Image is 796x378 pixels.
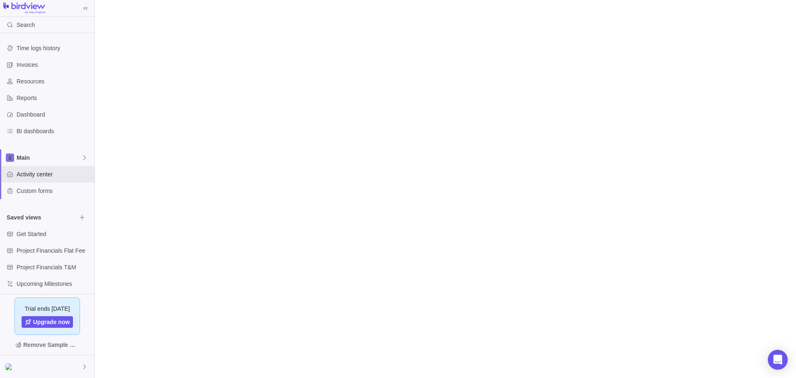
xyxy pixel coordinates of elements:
span: Remove Sample Data [23,340,80,350]
span: Main [17,154,81,162]
span: Upgrade now [33,318,70,326]
span: Custom forms [17,187,91,195]
span: Browse views [76,212,88,223]
span: Saved views [7,213,76,222]
span: Get Started [17,230,91,238]
span: Time logs history [17,44,91,52]
a: Upgrade now [22,316,73,328]
span: Remove Sample Data [7,338,88,351]
img: logo [3,2,45,14]
div: Chris Tucker [5,362,15,372]
img: Show [5,363,15,370]
span: Invoices [17,61,91,69]
div: Open Intercom Messenger [768,350,788,370]
span: Activity center [17,170,91,178]
span: Resources [17,77,91,85]
span: Project Financials Flat Fee [17,246,91,255]
span: Search [17,21,35,29]
span: Trial ends [DATE] [25,305,70,313]
span: Upcoming Milestones [17,280,91,288]
span: Dashboard [17,110,91,119]
span: Reports [17,94,91,102]
span: Project Financials T&M [17,263,91,271]
span: BI dashboards [17,127,91,135]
